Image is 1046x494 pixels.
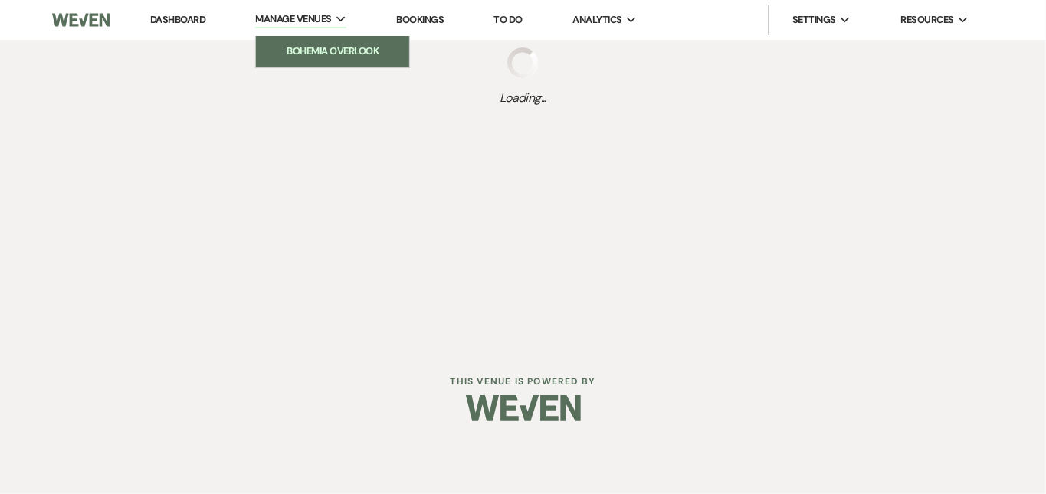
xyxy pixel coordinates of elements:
[572,12,621,28] span: Analytics
[52,4,110,36] img: Weven Logo
[792,12,836,28] span: Settings
[256,36,409,67] a: Bohemia Overlook
[264,44,402,59] li: Bohemia Overlook
[396,13,444,26] a: Bookings
[900,12,953,28] span: Resources
[500,89,546,107] span: Loading...
[255,11,331,27] span: Manage Venues
[466,381,581,435] img: Weven Logo
[494,13,523,26] a: To Do
[150,13,205,26] a: Dashboard
[507,47,538,78] img: loading spinner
